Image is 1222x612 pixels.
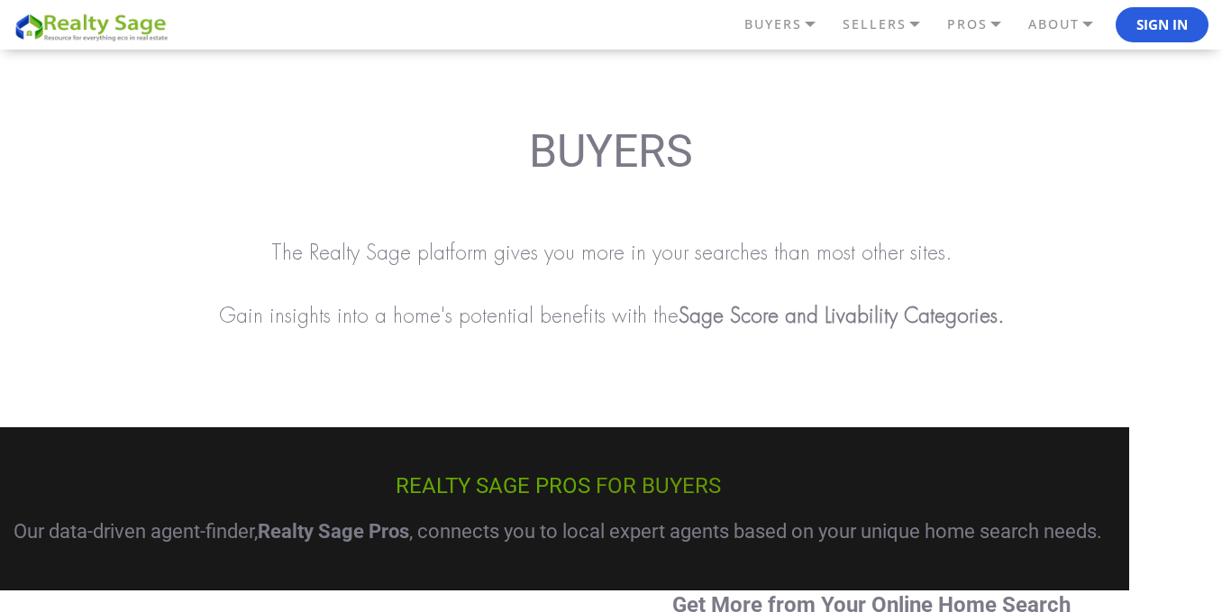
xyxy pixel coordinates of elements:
[596,473,721,498] span: FOR BUYERS
[1116,7,1208,43] button: Sign In
[1024,9,1116,40] a: ABOUT
[529,125,693,178] span: BUYERS
[258,520,409,543] strong: Realty Sage Pros
[14,11,176,42] img: REALTY SAGE
[271,241,952,266] span: The Realty Sage platform gives you more in your searches than most other sites.
[679,304,1004,329] strong: Sage Score and Livability Categories.
[838,9,943,40] a: SELLERS
[396,473,590,498] a: REALTY SAGE PROS
[943,9,1024,40] a: PROS
[14,518,1102,546] p: Our data-driven agent-finder, , connects you to local expert agents based on your unique home sea...
[740,9,838,40] a: BUYERS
